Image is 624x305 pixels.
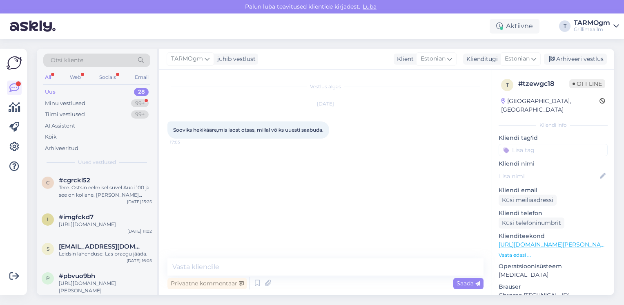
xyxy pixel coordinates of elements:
div: [DATE] 15:25 [127,199,152,205]
p: Vaata edasi ... [499,251,608,259]
div: Leidsin lahenduse. Las praegu jääda. [59,250,152,258]
span: Estonian [421,54,446,63]
div: [GEOGRAPHIC_DATA], [GEOGRAPHIC_DATA] [501,97,599,114]
span: #imgfckd7 [59,213,94,221]
div: Email [133,72,150,83]
span: TARMOgm [171,54,203,63]
div: [DATE] 16:05 [127,258,152,264]
div: 28 [134,88,149,96]
div: AI Assistent [45,122,75,130]
p: Klienditeekond [499,232,608,240]
span: t [506,82,509,88]
p: [MEDICAL_DATA] [499,271,608,279]
div: T [559,20,571,32]
div: Kõik [45,133,57,141]
span: Saada [457,280,480,287]
div: [DATE] [167,100,484,108]
span: 17:05 [170,139,201,145]
span: c [46,179,50,186]
p: Brauser [499,283,608,291]
span: Uued vestlused [78,159,116,166]
div: [URL][DOMAIN_NAME] [59,221,152,228]
div: Klienditugi [463,55,498,63]
div: [DATE] 11:02 [127,228,152,234]
span: Offline [569,79,605,88]
div: TARMOgm [574,20,610,26]
a: TARMOgmGrillimaailm [574,20,619,33]
div: Küsi meiliaadressi [499,195,557,206]
span: Estonian [505,54,530,63]
span: #cgrckl52 [59,177,90,184]
span: #pbvuo9bh [59,272,95,280]
div: Web [68,72,82,83]
div: 99+ [131,110,149,119]
div: Aktiivne [490,19,539,34]
span: p [46,275,50,281]
p: Chrome [TECHNICAL_ID] [499,291,608,300]
div: Vestlus algas [167,83,484,90]
div: Uus [45,88,56,96]
div: Klient [394,55,414,63]
div: Arhiveeri vestlus [544,54,607,65]
a: [URL][DOMAIN_NAME][PERSON_NAME] [499,241,611,248]
p: Kliendi nimi [499,159,608,168]
span: Otsi kliente [51,56,83,65]
div: Kliendi info [499,121,608,129]
div: All [43,72,53,83]
p: Kliendi tag'id [499,134,608,142]
span: spektruumstuudio@gmail.com [59,243,144,250]
span: Sooviks hekikääre,mis laost otsas, millal võiks uuesti saabuda. [173,127,323,133]
div: Tiimi vestlused [45,110,85,119]
p: Kliendi email [499,186,608,195]
div: 99+ [131,99,149,108]
div: # tzewgc18 [518,79,569,89]
span: Luba [360,3,379,10]
div: [URL][DOMAIN_NAME][PERSON_NAME] [59,280,152,294]
div: Tere. Ostsin eelmisel suvel Audi 100 ja see on kollane. [PERSON_NAME] grillresti, mis mahuks nii ... [59,184,152,199]
span: i [47,216,49,222]
div: Socials [98,72,118,83]
div: Arhiveeritud [45,144,78,152]
span: s [47,246,49,252]
div: juhib vestlust [214,55,256,63]
p: Kliendi telefon [499,209,608,218]
input: Lisa nimi [499,172,598,181]
div: Grillimaailm [574,26,610,33]
div: Privaatne kommentaar [167,278,247,289]
div: Küsi telefoninumbrit [499,218,564,229]
input: Lisa tag [499,144,608,156]
div: Minu vestlused [45,99,85,108]
p: Operatsioonisüsteem [499,262,608,271]
div: [DATE] 14:45 [126,294,152,301]
img: Askly Logo [7,55,22,71]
